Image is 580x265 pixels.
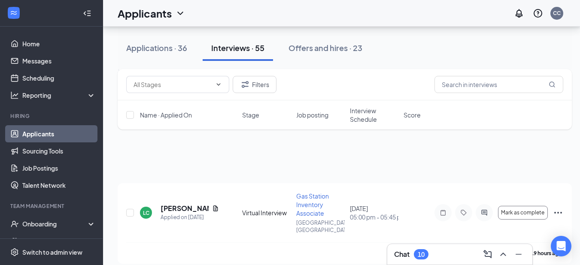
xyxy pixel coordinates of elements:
[175,8,185,18] svg: ChevronDown
[215,81,222,88] svg: ChevronDown
[350,106,398,123] span: Interview Schedule
[242,111,259,119] span: Stage
[22,160,96,177] a: Job Postings
[22,52,96,69] a: Messages
[161,213,219,222] div: Applied on [DATE]
[551,236,571,256] div: Open Intercom Messenger
[553,9,561,17] div: CC
[531,250,562,256] b: 19 hours ago
[296,219,345,234] p: [GEOGRAPHIC_DATA], [GEOGRAPHIC_DATA]
[22,142,96,160] a: Sourcing Tools
[434,76,563,93] input: Search in interviews
[498,249,508,259] svg: ChevronUp
[22,125,96,142] a: Applicants
[350,204,398,221] div: [DATE]
[512,247,525,261] button: Minimize
[296,111,328,119] span: Job posting
[479,209,489,216] svg: ActiveChat
[126,42,187,53] div: Applications · 36
[350,213,398,221] span: 05:00 pm - 05:45 pm
[22,248,82,256] div: Switch to admin view
[501,210,544,216] span: Mark as complete
[549,81,556,88] svg: MagnifyingGlass
[394,250,410,259] h3: Chat
[10,91,19,99] svg: Analysis
[22,177,96,194] a: Talent Network
[22,35,96,52] a: Home
[459,209,469,216] svg: Tag
[22,220,88,228] div: Onboarding
[498,206,548,220] button: Mark as complete
[10,202,94,210] div: Team Management
[10,220,19,228] svg: UserCheck
[481,247,495,261] button: ComposeMessage
[288,42,362,53] div: Offers and hires · 23
[22,91,96,99] div: Reporting
[240,79,250,90] svg: Filter
[211,42,264,53] div: Interviews · 55
[233,76,276,93] button: Filter Filters
[83,9,91,18] svg: Collapse
[143,209,149,217] div: LC
[134,80,212,89] input: All Stages
[404,111,421,119] span: Score
[296,192,329,217] span: Gas Station Inventory Associate
[140,111,192,119] span: Name · Applied On
[553,208,563,218] svg: Ellipses
[418,251,425,258] div: 10
[9,9,18,17] svg: WorkstreamLogo
[10,112,94,120] div: Hiring
[118,6,172,21] h1: Applicants
[514,8,524,18] svg: Notifications
[438,209,448,216] svg: Note
[22,232,96,250] a: Team
[242,208,291,217] div: Virtual Interview
[212,205,219,212] svg: Document
[496,247,510,261] button: ChevronUp
[161,204,209,213] h5: [PERSON_NAME]
[483,249,493,259] svg: ComposeMessage
[10,248,19,256] svg: Settings
[533,8,543,18] svg: QuestionInfo
[513,249,524,259] svg: Minimize
[22,69,96,87] a: Scheduling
